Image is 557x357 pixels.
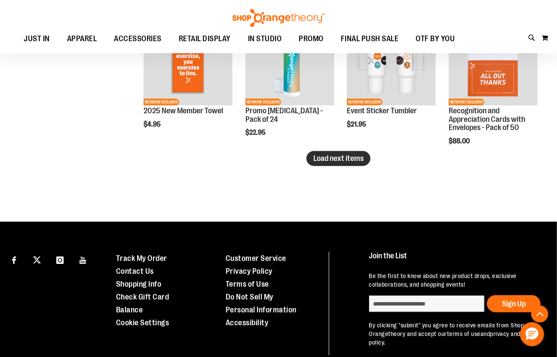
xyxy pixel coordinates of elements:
p: By clicking "submit" you agree to receive emails from Shop Orangetheory and accept our and [369,321,542,347]
a: IN STUDIO [239,29,291,49]
a: JUST IN [15,29,59,48]
span: ACCESSORIES [114,29,162,48]
img: Twitter [33,256,41,264]
div: product [241,12,339,159]
span: OTF BY YOU [416,29,455,48]
a: 2025 New Member Towel [144,106,223,115]
a: Customer Service [226,254,286,263]
span: NETWORK EXCLUSIVE [449,99,484,106]
span: Sign Up [502,300,526,308]
div: product [343,12,440,150]
img: Promo Lip Balm - Pack of 24 [245,17,334,106]
span: PROMO [299,29,324,48]
span: NETWORK EXCLUSIVE [144,99,179,106]
img: Shop Orangetheory [231,9,326,27]
a: Visit our Instagram page [52,252,67,267]
a: Shopping Info [116,280,162,288]
a: Accessibility [226,318,269,327]
span: $22.95 [245,129,267,136]
span: $4.95 [144,121,162,128]
p: Be the first to know about new product drops, exclusive collaborations, and shopping events! [369,272,542,289]
span: NETWORK EXCLUSIVE [245,99,281,106]
a: Visit our Youtube page [76,252,91,267]
span: RETAIL DISPLAY [179,29,231,48]
h4: Join the List [369,252,542,268]
div: product [444,12,542,167]
a: Privacy Policy [226,267,272,275]
a: PROMO [291,29,333,49]
a: terms of use [447,330,480,337]
a: RETAIL DISPLAY [170,29,239,49]
img: Recognition and Appreciation Cards with Envelopes - Pack of 50 [449,17,538,106]
input: enter email [369,295,485,312]
span: JUST IN [24,29,50,48]
a: Terms of Use [226,280,269,288]
a: Do Not Sell My Personal Information [226,293,297,314]
a: Track My Order [116,254,167,263]
button: Load next items [306,151,370,166]
a: Visit our X page [30,252,45,267]
button: Back To Top [531,306,548,323]
button: Hello, have a question? Let’s chat. [520,322,544,346]
a: Cookie Settings [116,318,169,327]
span: IN STUDIO [248,29,282,48]
span: NETWORK EXCLUSIVE [347,99,383,106]
a: ACCESSORIES [106,29,171,49]
a: FINAL PUSH SALE [332,29,407,49]
a: Event Sticker Tumbler [347,106,417,115]
img: OTF 40 oz. Sticker Tumbler [347,17,436,106]
button: Sign Up [487,295,541,312]
span: Load next items [313,154,364,163]
a: Contact Us [116,267,154,275]
a: Promo [MEDICAL_DATA] - Pack of 24 [245,106,323,124]
a: Check Gift Card Balance [116,293,169,314]
a: Promo Lip Balm - Pack of 24NEWNETWORK EXCLUSIVE [245,17,334,107]
span: $88.00 [449,137,471,145]
a: Visit our Facebook page [6,252,21,267]
span: $21.95 [347,121,367,128]
a: Recognition and Appreciation Cards with Envelopes - Pack of 50 [449,106,525,132]
a: OTF BY YOU [407,29,464,49]
img: OTF 2025 New Member Towel [144,17,233,106]
span: APPAREL [67,29,97,48]
a: OTF 2025 New Member TowelNEWNETWORK EXCLUSIVE [144,17,233,107]
div: product [139,12,237,150]
a: APPAREL [58,29,106,49]
a: Recognition and Appreciation Cards with Envelopes - Pack of 50NEWNETWORK EXCLUSIVE [449,17,538,107]
span: FINAL PUSH SALE [341,29,399,48]
a: OTF 40 oz. Sticker TumblerNEWNETWORK EXCLUSIVE [347,17,436,107]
